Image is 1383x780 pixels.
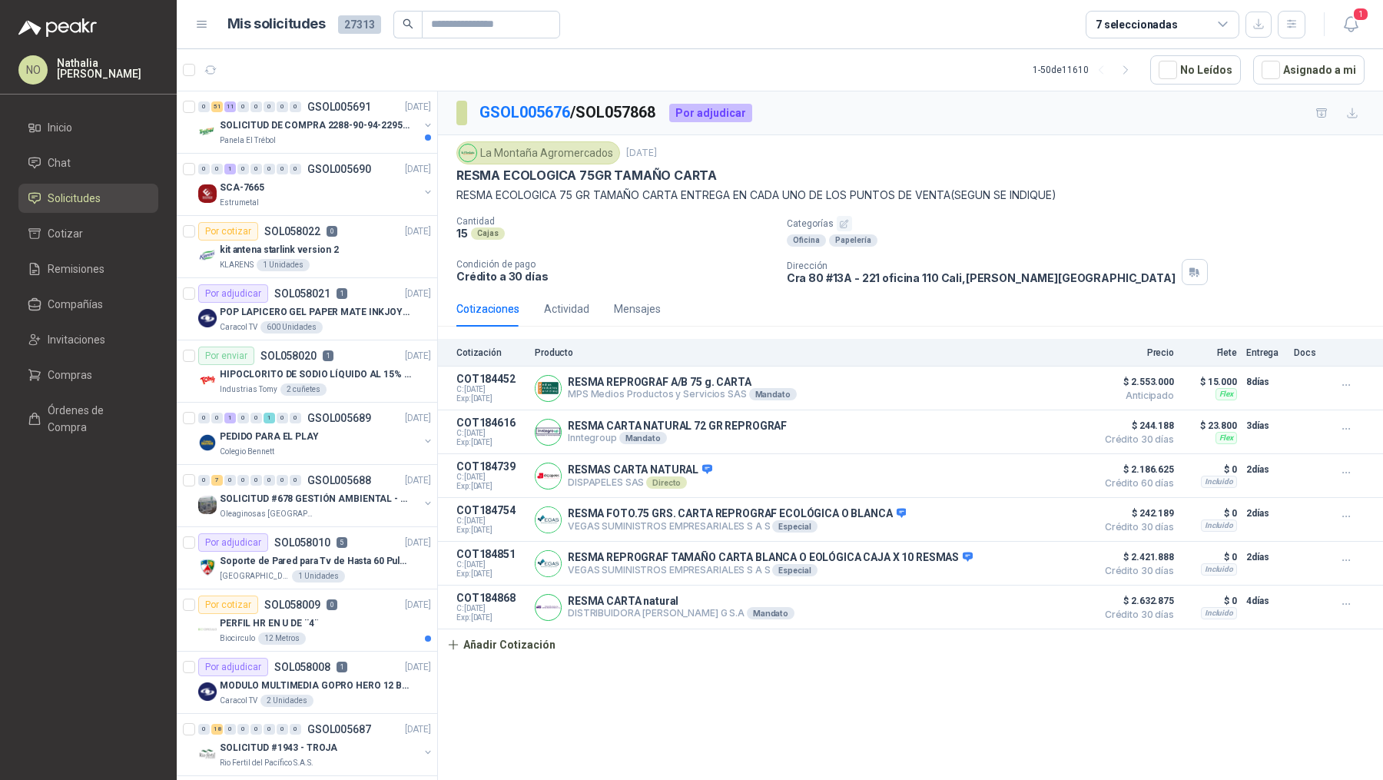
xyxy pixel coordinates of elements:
p: / SOL057868 [479,101,657,124]
div: Actividad [544,300,589,317]
p: SOLICITUD #1943 - TROJA [220,741,337,755]
div: 0 [250,164,262,174]
p: [DATE] [405,722,431,737]
a: 0 18 0 0 0 0 0 0 GSOL005687[DATE] Company LogoSOLICITUD #1943 - TROJARio Fertil del Pacífico S.A.S. [198,720,434,769]
div: 1 - 50 de 11610 [1033,58,1138,82]
span: Crédito 30 días [1097,523,1174,532]
p: $ 0 [1183,548,1237,566]
div: 0 [290,101,301,112]
p: POP LAPICERO GEL PAPER MATE INKJOY 0.7 (Revisar el adjunto) [220,305,411,320]
p: COT184616 [456,417,526,429]
p: SCA-7665 [220,181,264,195]
p: 5 [337,537,347,548]
button: Añadir Cotización [438,629,564,660]
p: VEGAS SUMINISTROS EMPRESARIALES S A S [568,564,973,576]
p: 1 [323,350,333,361]
p: RESMA FOTO.75 GRS. CARTA REPROGRAF ECOLÓGICA O BLANCA [568,507,906,521]
a: 0 0 1 0 0 1 0 0 GSOL005689[DATE] Company LogoPEDIDO PARA EL PLAYColegio Bennett [198,409,434,458]
div: 0 [198,724,210,735]
p: 8 días [1246,373,1285,391]
span: C: [DATE] [456,604,526,613]
p: PERFIL HR EN U DE ¨4¨ [220,616,318,631]
img: Company Logo [198,745,217,763]
p: SOL058009 [264,599,320,610]
div: 0 [224,724,236,735]
p: RESMA ECOLOGICA 75 GR TAMAÑO CARTA ENTREGA EN CADA UNO DE LOS PUNTOS DE VENTA(SEGUN SE INDIQUE) [456,187,1365,204]
img: Company Logo [198,184,217,203]
p: SOL058008 [274,662,330,672]
div: 1 Unidades [257,259,310,271]
p: [DATE] [405,411,431,426]
div: 0 [237,101,249,112]
p: Rio Fertil del Pacífico S.A.S. [220,757,313,769]
p: [DATE] [405,660,431,675]
p: Docs [1294,347,1325,358]
p: [GEOGRAPHIC_DATA][PERSON_NAME] [220,570,289,583]
p: SOL058010 [274,537,330,548]
p: MPS Medios Productos y Servicios SAS [568,388,797,400]
div: La Montaña Agromercados [456,141,620,164]
img: Company Logo [198,496,217,514]
span: C: [DATE] [456,429,526,438]
p: COT184754 [456,504,526,516]
p: Estrumetal [220,197,259,209]
img: Company Logo [198,620,217,639]
a: Cotizar [18,219,158,248]
p: MODULO MULTIMEDIA GOPRO HERO 12 BLACK [220,679,411,693]
span: $ 2.421.888 [1097,548,1174,566]
p: 2 días [1246,460,1285,479]
div: 1 [224,164,236,174]
div: 0 [211,413,223,423]
div: NO [18,55,48,85]
p: [DATE] [405,162,431,177]
a: 0 0 1 0 0 0 0 0 GSOL005690[DATE] Company LogoSCA-7665Estrumetal [198,160,434,209]
span: Crédito 60 días [1097,479,1174,488]
p: [DATE] [405,100,431,115]
div: 12 Metros [258,632,306,645]
a: Compras [18,360,158,390]
a: Por cotizarSOL0580090[DATE] Company LogoPERFIL HR EN U DE ¨4¨Biocirculo12 Metros [177,589,437,652]
div: 0 [264,724,275,735]
div: Papelería [829,234,877,247]
span: $ 2.553.000 [1097,373,1174,391]
div: 0 [250,475,262,486]
p: DISPAPELES SAS [568,476,712,489]
p: SOL058022 [264,226,320,237]
p: COT184452 [456,373,526,385]
p: COT184851 [456,548,526,560]
div: 0 [250,724,262,735]
p: [DATE] [405,473,431,488]
div: 0 [198,164,210,174]
img: Company Logo [536,507,561,533]
div: 2 cuñetes [280,383,327,396]
img: Company Logo [198,433,217,452]
div: 0 [264,475,275,486]
p: RESMA REPROGRAF A/B 75 g. CARTA [568,376,797,388]
a: 0 7 0 0 0 0 0 0 GSOL005688[DATE] Company LogoSOLICITUD #678 GESTIÓN AMBIENTAL - TUMACOOleaginosas... [198,471,434,520]
div: Por adjudicar [669,104,752,122]
a: Remisiones [18,254,158,284]
a: Por adjudicarSOL0580081[DATE] Company LogoMODULO MULTIMEDIA GOPRO HERO 12 BLACKCaracol TV2 Unidades [177,652,437,714]
p: [DATE] [405,598,431,612]
span: Exp: [DATE] [456,482,526,491]
div: 0 [277,164,288,174]
img: Company Logo [198,682,217,701]
p: kit antena starlink version 2 [220,243,339,257]
span: Solicitudes [48,190,101,207]
div: 11 [224,101,236,112]
span: Exp: [DATE] [456,394,526,403]
span: Exp: [DATE] [456,438,526,447]
div: 0 [277,475,288,486]
img: Company Logo [198,371,217,390]
p: Dirección [787,261,1176,271]
p: $ 0 [1183,460,1237,479]
a: Inicio [18,113,158,142]
p: GSOL005688 [307,475,371,486]
div: 0 [277,413,288,423]
span: Invitaciones [48,331,105,348]
p: 0 [327,226,337,237]
a: Chat [18,148,158,178]
p: Entrega [1246,347,1285,358]
a: Invitaciones [18,325,158,354]
div: 7 seleccionadas [1096,16,1178,33]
